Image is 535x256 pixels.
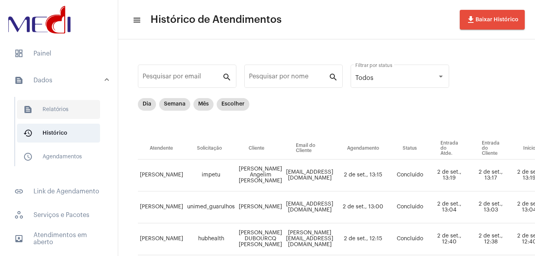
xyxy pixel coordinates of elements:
mat-icon: sidenav icon [14,187,24,196]
mat-icon: sidenav icon [14,234,24,243]
td: [EMAIL_ADDRESS][DOMAIN_NAME] [284,191,335,223]
span: hubhealth [198,236,224,241]
span: impetu [202,172,220,178]
td: [PERSON_NAME] Angelim [PERSON_NAME] [237,160,284,191]
mat-icon: sidenav icon [14,76,24,85]
th: Cliente [237,137,284,160]
td: 2 de set., 12:40 [429,223,470,255]
mat-chip: Escolher [217,98,249,111]
td: 2 de set., 13:15 [335,160,391,191]
td: [EMAIL_ADDRESS][DOMAIN_NAME] [284,160,335,191]
mat-icon: file_download [466,15,476,24]
mat-panel-title: Dados [14,76,105,85]
td: 2 de set., 13:03 [470,191,511,223]
td: 2 de set., 13:19 [429,160,470,191]
mat-expansion-panel-header: sidenav iconDados [5,68,118,93]
th: Solicitação [185,137,237,160]
span: Relatórios [17,100,100,119]
td: 2 de set., 13:04 [429,191,470,223]
mat-chip: Mês [193,98,214,111]
input: Pesquisar por email [143,74,222,82]
mat-icon: search [222,72,232,82]
th: Email do Cliente [284,137,335,160]
input: Pesquisar por nome [249,74,329,82]
td: [PERSON_NAME] [138,160,185,191]
td: [PERSON_NAME] [138,191,185,223]
td: [PERSON_NAME][EMAIL_ADDRESS][DOMAIN_NAME] [284,223,335,255]
td: 2 de set., 12:15 [335,223,391,255]
td: Concluído [391,223,429,255]
button: Baixar Histórico [460,10,525,30]
td: 2 de set., 13:17 [470,160,511,191]
mat-icon: sidenav icon [23,128,33,138]
td: [PERSON_NAME] [237,191,284,223]
th: Agendamento [335,137,391,160]
span: Serviços e Pacotes [8,206,110,224]
span: Agendamentos [17,147,100,166]
span: Painel [8,44,110,63]
mat-chip: Semana [159,98,190,111]
span: Todos [355,75,373,81]
span: Histórico de Atendimentos [150,13,282,26]
span: sidenav icon [14,49,24,58]
th: Status [391,137,429,160]
div: sidenav iconDados [5,93,118,177]
img: d3a1b5fa-500b-b90f-5a1c-719c20e9830b.png [6,4,72,35]
td: 2 de set., 13:00 [335,191,391,223]
td: [PERSON_NAME] [138,223,185,255]
span: Link de Agendamento [8,182,110,201]
span: Baixar Histórico [466,17,518,22]
td: [PERSON_NAME] DUBOURCQ [PERSON_NAME] [237,223,284,255]
span: sidenav icon [14,210,24,220]
span: unimed_guarulhos [187,204,235,210]
span: Atendimentos em aberto [8,229,110,248]
mat-chip: Dia [138,98,156,111]
td: Concluído [391,160,429,191]
span: Histórico [17,124,100,143]
mat-icon: sidenav icon [132,15,140,25]
mat-icon: sidenav icon [23,152,33,161]
td: Concluído [391,191,429,223]
mat-icon: sidenav icon [23,105,33,114]
th: Entrada do Atde. [429,137,470,160]
td: 2 de set., 12:38 [470,223,511,255]
th: Atendente [138,137,185,160]
th: Entrada do Cliente [470,137,511,160]
mat-icon: search [329,72,338,82]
